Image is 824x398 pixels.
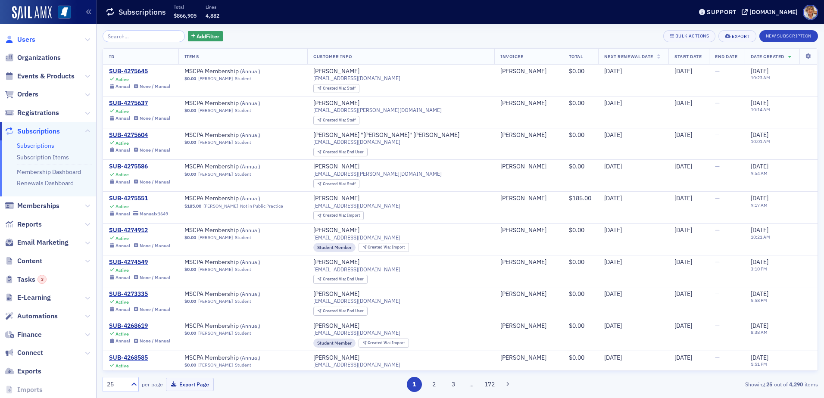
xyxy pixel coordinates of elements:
[313,116,359,125] div: Created Via: Staff
[751,131,768,139] span: [DATE]
[115,243,130,249] div: Annual
[184,171,196,177] span: $0.00
[115,211,130,217] div: Annual
[17,108,59,118] span: Registrations
[12,6,52,20] a: SailAMX
[500,290,546,298] div: [PERSON_NAME]
[500,99,546,107] div: [PERSON_NAME]
[569,258,584,266] span: $0.00
[115,115,130,121] div: Annual
[313,99,359,107] div: [PERSON_NAME]
[184,267,196,272] span: $0.00
[184,195,293,202] span: MSCPA Membership
[5,220,42,229] a: Reports
[58,6,71,19] img: SailAMX
[17,330,42,339] span: Finance
[198,76,233,81] a: [PERSON_NAME]
[313,53,352,59] span: Customer Info
[674,53,702,59] span: Start Date
[17,72,75,81] span: Events & Products
[188,31,223,42] button: AddFilter
[240,322,260,329] span: ( Annual )
[184,131,293,139] span: MSCPA Membership
[166,378,214,391] button: Export Page
[368,245,405,250] div: Import
[674,290,692,298] span: [DATE]
[109,258,170,266] a: SUB-4274549
[500,195,546,202] div: [PERSON_NAME]
[235,267,251,272] div: Student
[674,99,692,107] span: [DATE]
[240,227,260,233] span: ( Annual )
[119,7,166,17] h1: Subscriptions
[184,290,293,298] a: MSCPA Membership (Annual)
[751,67,768,75] span: [DATE]
[751,258,768,266] span: [DATE]
[240,354,260,361] span: ( Annual )
[313,131,459,139] a: [PERSON_NAME] "[PERSON_NAME]" [PERSON_NAME]
[313,275,368,284] div: Created Via: End User
[184,68,293,75] a: MSCPA Membership (Annual)
[751,290,768,298] span: [DATE]
[109,195,168,202] a: SUB-4275551
[323,277,364,282] div: End User
[109,290,170,298] div: SUB-4273335
[751,170,768,176] time: 9:54 AM
[715,194,720,202] span: —
[500,195,556,202] span: D'Anna White
[751,194,768,202] span: [DATE]
[759,31,818,39] a: New Subscription
[240,290,260,297] span: ( Annual )
[569,194,591,202] span: $185.00
[604,162,622,170] span: [DATE]
[569,226,584,234] span: $0.00
[115,109,129,114] div: Active
[323,117,347,123] span: Created Via :
[604,258,622,266] span: [DATE]
[604,194,622,202] span: [DATE]
[500,290,556,298] span: Nicholas Ledet
[203,203,238,209] a: [PERSON_NAME]
[313,171,442,177] span: [EMAIL_ADDRESS][PERSON_NAME][DOMAIN_NAME]
[604,67,622,75] span: [DATE]
[674,67,692,75] span: [DATE]
[240,258,260,265] span: ( Annual )
[109,322,170,330] a: SUB-4268619
[715,290,720,298] span: —
[751,162,768,170] span: [DATE]
[184,227,293,234] a: MSCPA Membership (Annual)
[674,258,692,266] span: [DATE]
[500,354,546,362] a: [PERSON_NAME]
[323,212,347,218] span: Created Via :
[109,131,170,139] a: SUB-4275604
[313,163,359,171] div: [PERSON_NAME]
[751,138,770,144] time: 10:01 AM
[109,354,170,362] a: SUB-4268585
[115,140,129,146] div: Active
[313,354,359,362] div: [PERSON_NAME]
[115,299,129,305] div: Active
[240,163,260,170] span: ( Annual )
[109,99,170,107] div: SUB-4275637
[5,35,35,44] a: Users
[103,30,185,42] input: Search…
[17,35,35,44] span: Users
[37,275,47,284] div: 3
[500,322,546,330] a: [PERSON_NAME]
[17,293,51,302] span: E-Learning
[323,276,347,282] span: Created Via :
[109,68,170,75] a: SUB-4275645
[313,290,359,298] a: [PERSON_NAME]
[751,226,768,234] span: [DATE]
[500,163,556,171] span: Devon Woodson
[674,194,692,202] span: [DATE]
[184,53,199,59] span: Items
[5,53,61,62] a: Organizations
[674,131,692,139] span: [DATE]
[446,377,461,392] button: 3
[500,68,556,75] span: Santiago Galeano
